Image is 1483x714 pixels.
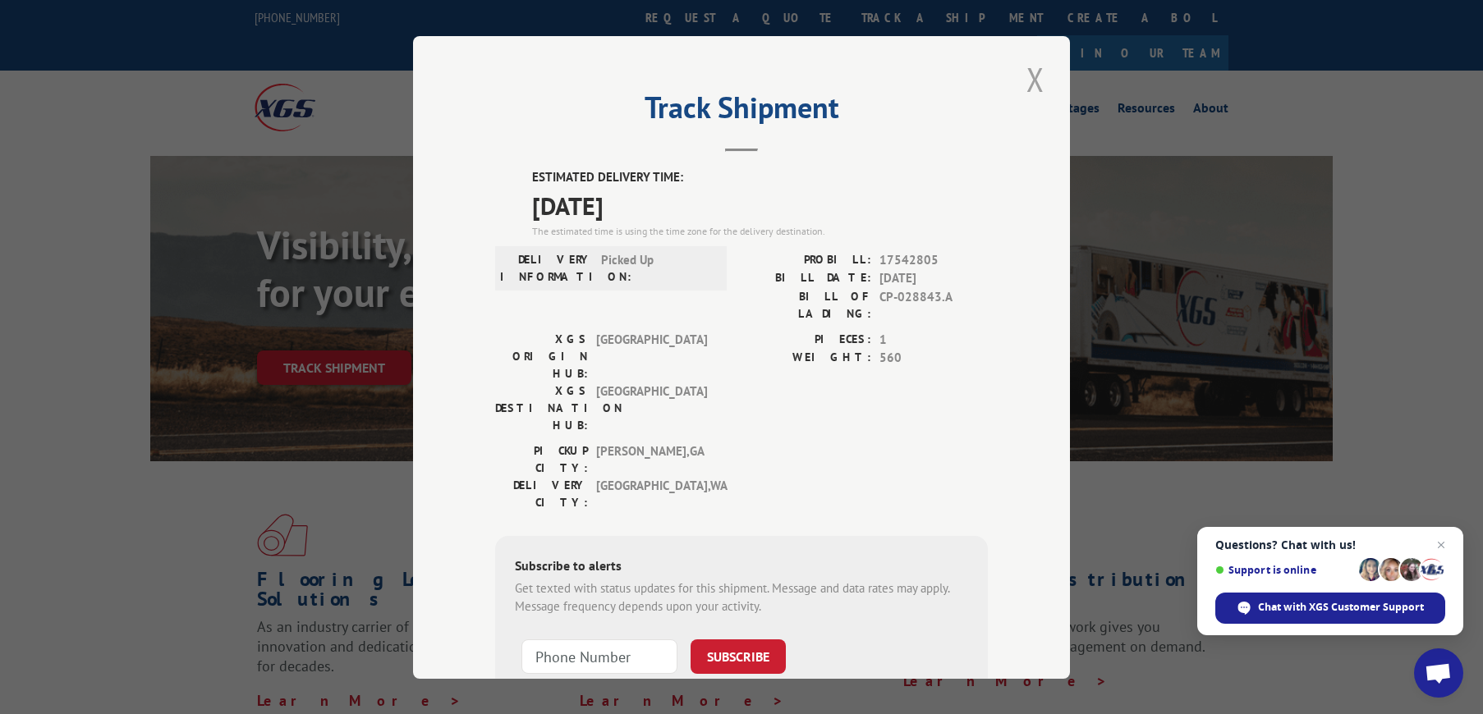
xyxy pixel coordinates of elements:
[596,476,707,510] span: [GEOGRAPHIC_DATA] , WA
[741,330,871,349] label: PIECES:
[515,555,968,579] div: Subscribe to alerts
[741,287,871,322] label: BILL OF LADING:
[495,96,988,127] h2: Track Shipment
[879,349,988,368] span: 560
[515,579,968,616] div: Get texted with status updates for this shipment. Message and data rates may apply. Message frequ...
[495,442,588,476] label: PICKUP CITY:
[879,269,988,288] span: [DATE]
[1215,538,1445,552] span: Questions? Chat with us!
[532,186,988,223] span: [DATE]
[741,250,871,269] label: PROBILL:
[596,442,707,476] span: [PERSON_NAME] , GA
[532,168,988,187] label: ESTIMATED DELIVERY TIME:
[879,330,988,349] span: 1
[1215,593,1445,624] span: Chat with XGS Customer Support
[879,287,988,322] span: CP-028843.A
[521,638,677,673] input: Phone Number
[500,250,593,285] label: DELIVERY INFORMATION:
[1022,57,1049,102] button: Close modal
[495,476,588,510] label: DELIVERY CITY:
[596,330,707,382] span: [GEOGRAPHIC_DATA]
[741,269,871,288] label: BILL DATE:
[596,382,707,433] span: [GEOGRAPHIC_DATA]
[1215,564,1353,576] span: Support is online
[691,638,786,673] button: SUBSCRIBE
[741,349,871,368] label: WEIGHT:
[879,250,988,269] span: 17542805
[495,330,588,382] label: XGS ORIGIN HUB:
[1258,600,1424,615] span: Chat with XGS Customer Support
[532,223,988,238] div: The estimated time is using the time zone for the delivery destination.
[1414,648,1463,698] a: Open chat
[495,382,588,433] label: XGS DESTINATION HUB:
[601,250,712,285] span: Picked Up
